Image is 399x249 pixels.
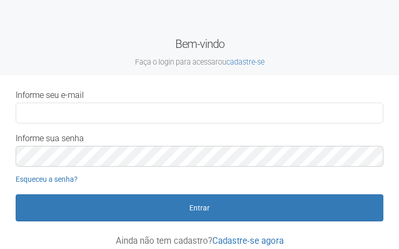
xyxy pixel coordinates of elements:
[212,235,284,246] a: Cadastre-se agora
[8,36,391,67] h2: Bem-vindo
[218,58,264,66] span: ou
[16,134,84,143] label: Informe sua senha
[16,175,78,183] a: Esqueceu a senha?
[16,194,383,221] button: Entrar
[16,91,84,100] label: Informe seu e-mail
[226,58,264,66] a: cadastre-se
[8,57,391,67] small: Faça o login para acessar
[16,236,383,245] p: Ainda não tem cadastro?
